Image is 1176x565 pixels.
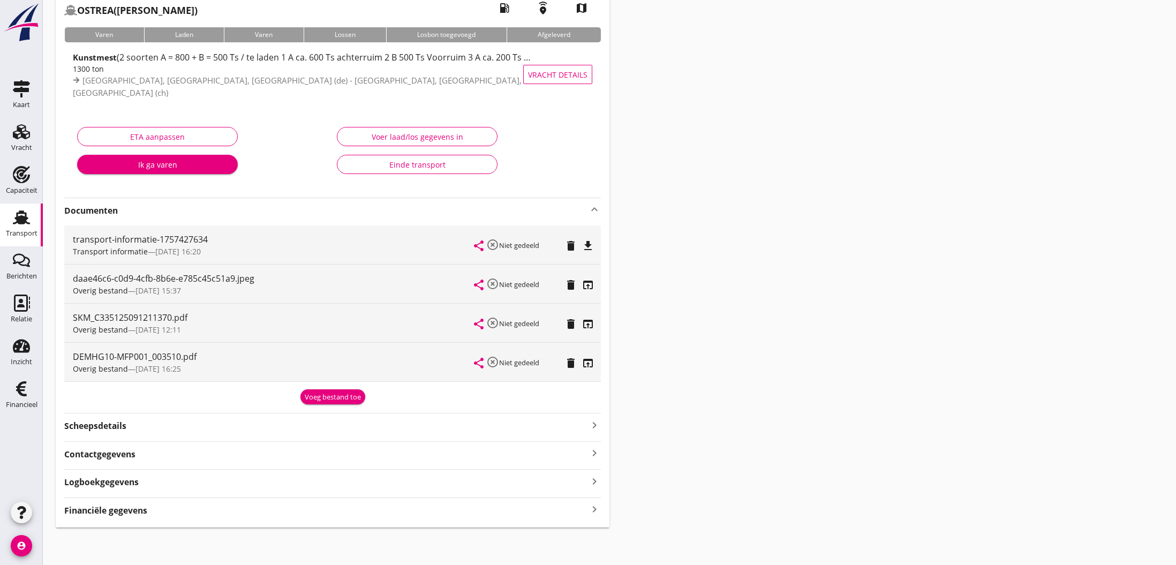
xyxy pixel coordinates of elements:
div: Vracht [11,144,32,151]
div: Voeg bestand toe [305,392,361,403]
div: Capaciteit [6,187,37,194]
div: Voer laad/los gegevens in [346,131,488,142]
small: Niet gedeeld [499,280,539,289]
i: highlight_off [486,356,499,368]
h2: ([PERSON_NAME]) [64,3,198,18]
i: delete [564,278,577,291]
div: Varen [64,27,144,42]
i: open_in_browser [582,278,594,291]
span: [DATE] 16:20 [155,246,201,257]
strong: OSTREA [77,4,114,17]
div: Lossen [304,27,387,42]
i: share [472,357,485,370]
i: file_download [582,239,594,252]
button: Voeg bestand toe [300,389,365,404]
div: Transport [6,230,37,237]
div: Losbon toegevoegd [386,27,507,42]
div: DEMHG10-MFP001_003510.pdf [73,350,474,363]
div: — [73,246,474,257]
small: Niet gedeeld [499,319,539,328]
div: Einde transport [346,159,488,170]
i: keyboard_arrow_right [588,474,601,488]
button: Voer laad/los gegevens in [337,127,497,146]
i: share [472,239,485,252]
span: [DATE] 12:11 [135,325,181,335]
i: keyboard_arrow_right [588,502,601,517]
div: — [73,363,474,374]
div: — [73,285,474,296]
small: Niet gedeeld [499,240,539,250]
i: highlight_off [486,238,499,251]
i: open_in_browser [582,357,594,370]
img: logo-small.a267ee39.svg [2,3,41,42]
div: Afgeleverd [507,27,601,42]
div: Relatie [11,315,32,322]
div: ETA aanpassen [86,131,229,142]
strong: Logboekgegevens [64,476,139,488]
strong: Kunstmest [73,52,117,63]
strong: Documenten [64,205,588,217]
i: highlight_off [486,277,499,290]
div: transport-informatie-1757427634 [73,233,474,246]
span: Overig bestand [73,285,128,296]
span: [GEOGRAPHIC_DATA], [GEOGRAPHIC_DATA], [GEOGRAPHIC_DATA] (de) - [GEOGRAPHIC_DATA], [GEOGRAPHIC_DAT... [73,75,522,98]
i: delete [564,239,577,252]
div: Varen [224,27,304,42]
span: [DATE] 15:37 [135,285,181,296]
strong: Financiële gegevens [64,504,147,517]
i: keyboard_arrow_up [588,203,601,216]
button: Einde transport [337,155,497,174]
div: Berichten [6,273,37,280]
div: 1300 ton [73,63,534,74]
span: (2 soorten A = 800 + B = 500 Ts / te laden 1 A ca. 600 Ts achterruim 2 B 500 Ts Voorruim 3 A ca. ... [117,51,572,63]
div: Financieel [6,401,37,408]
strong: Contactgegevens [64,448,135,461]
span: Transport informatie [73,246,148,257]
i: delete [564,357,577,370]
span: Overig bestand [73,364,128,374]
span: [DATE] 16:25 [135,364,181,374]
i: share [472,318,485,330]
span: Overig bestand [73,325,128,335]
a: Kunstmest(2 soorten A = 800 + B = 500 Ts / te laden 1 A ca. 600 Ts achterruim 2 B 500 Ts Voorruim... [64,51,601,98]
div: SKM_C335125091211370.pdf [73,311,474,324]
i: account_circle [11,535,32,556]
div: Ik ga varen [86,159,229,170]
div: Kaart [13,101,30,108]
i: keyboard_arrow_right [588,446,601,461]
small: Niet gedeeld [499,358,539,367]
div: Inzicht [11,358,32,365]
i: share [472,278,485,291]
i: keyboard_arrow_right [588,418,601,432]
div: — [73,324,474,335]
strong: Scheepsdetails [64,420,126,432]
i: open_in_browser [582,318,594,330]
i: delete [564,318,577,330]
button: Ik ga varen [77,155,238,174]
div: daae46c6-c0d9-4cfb-8b6e-e785c45c51a9.jpeg [73,272,474,285]
button: ETA aanpassen [77,127,238,146]
button: Vracht details [523,65,592,84]
i: highlight_off [486,317,499,329]
span: Vracht details [528,69,587,80]
div: Laden [144,27,224,42]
